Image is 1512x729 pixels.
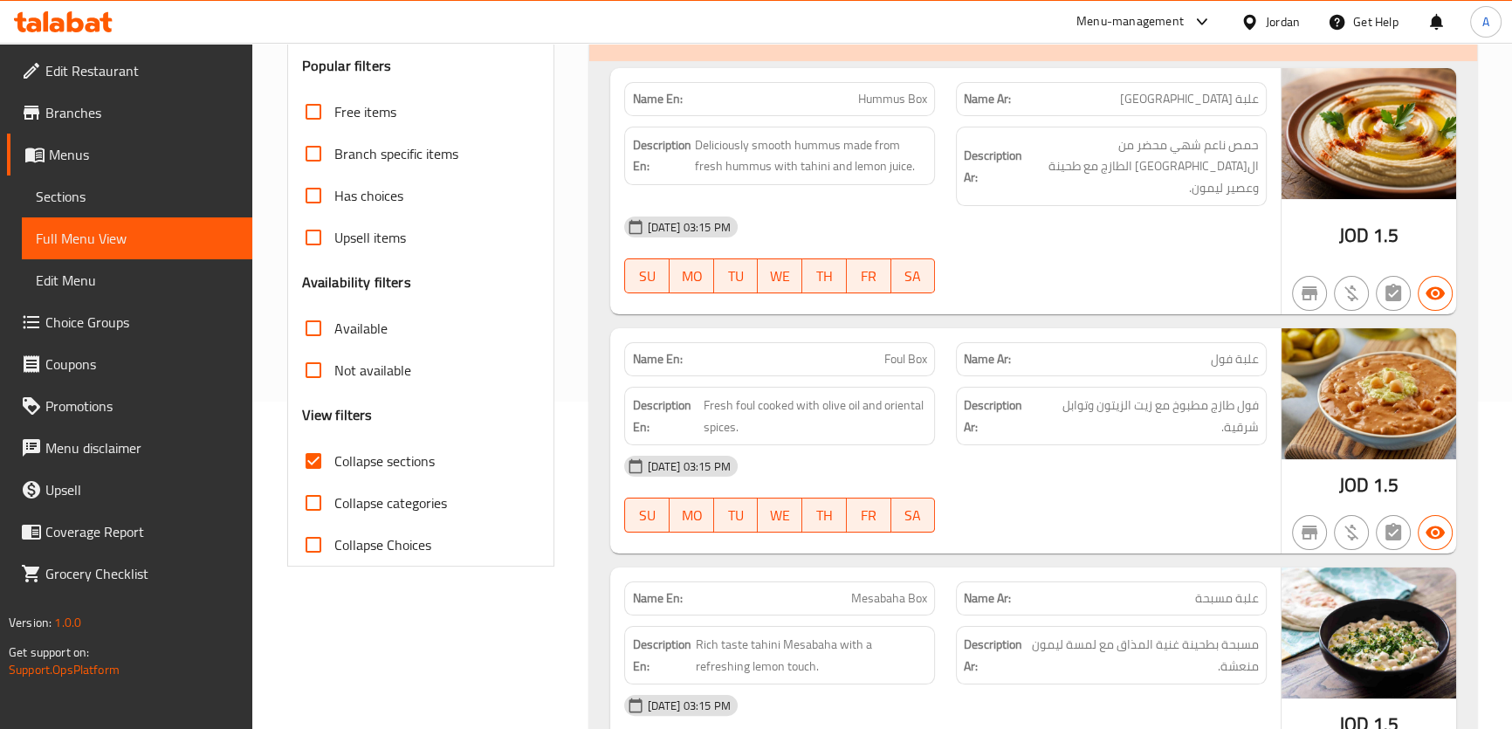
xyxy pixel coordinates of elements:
a: Choice Groups [7,301,252,343]
span: Coupons [45,354,238,375]
button: SU [624,498,670,533]
span: SA [898,503,929,528]
span: علبة فول [1211,350,1259,368]
span: WE [765,503,795,528]
button: TU [714,258,759,293]
span: Fresh foul cooked with olive oil and oriental spices. [704,395,927,437]
img: %D8%B9%D9%84%D8%A8%D8%A9_%D8%AD%D9%85%D8%B5638907959841215085.jpg [1282,68,1456,199]
span: Grocery Checklist [45,563,238,584]
span: مسبحة بطحينة غنية المذاق مع لمسة ليمون منعشة. [1031,634,1259,677]
span: فول طازج مطبوخ مع زيت الزيتون وتوابل شرقية. [1038,395,1259,437]
span: [DATE] 03:15 PM [640,698,737,714]
span: TH [809,503,840,528]
a: Edit Menu [22,259,252,301]
span: Collapse Choices [334,534,431,555]
span: MO [677,264,707,289]
div: Menu-management [1076,11,1184,32]
button: SU [624,258,670,293]
span: SU [632,264,663,289]
img: %D8%B9%D9%84%D8%A8%D8%A9%D9%85%D8%B3%D8%A8%D8%AD%D8%A9638907959840937217.jpg [1282,567,1456,698]
span: Upsell items [334,227,406,248]
span: Edit Menu [36,270,238,291]
button: Not branch specific item [1292,515,1327,550]
a: Upsell [7,469,252,511]
span: MO [677,503,707,528]
span: Hummus Box [858,90,927,108]
button: MO [670,498,714,533]
span: Collapse sections [334,450,435,471]
a: Menus [7,134,252,175]
strong: Description Ar: [964,145,1022,188]
strong: Description Ar: [964,634,1027,677]
span: [DATE] 03:15 PM [640,219,737,236]
strong: Description En: [632,134,691,177]
a: Support.OpsPlatform [9,658,120,681]
span: FR [854,503,884,528]
button: FR [847,498,891,533]
span: Available [334,318,388,339]
span: Sections [36,186,238,207]
a: Full Menu View [22,217,252,259]
span: 1.5 [1372,468,1398,502]
button: Available [1418,515,1453,550]
span: Branches [45,102,238,123]
strong: Name En: [632,90,682,108]
button: Not has choices [1376,276,1411,311]
strong: Name En: [632,350,682,368]
span: Upsell [45,479,238,500]
span: Get support on: [9,641,89,664]
h3: View filters [302,405,373,425]
strong: Name Ar: [964,90,1011,108]
a: Promotions [7,385,252,427]
span: Menu disclaimer [45,437,238,458]
strong: Description Ar: [964,395,1034,437]
a: Menu disclaimer [7,427,252,469]
span: Full Menu View [36,228,238,249]
button: MO [670,258,714,293]
span: JOD [1339,468,1369,502]
button: TU [714,498,759,533]
a: Edit Restaurant [7,50,252,92]
span: TH [809,264,840,289]
span: TU [721,503,752,528]
span: TU [721,264,752,289]
span: Edit Restaurant [45,60,238,81]
button: SA [891,258,936,293]
a: Sections [22,175,252,217]
span: SU [632,503,663,528]
span: 1.5 [1372,218,1398,252]
button: WE [758,258,802,293]
button: FR [847,258,891,293]
strong: Name En: [632,589,682,608]
img: %D8%B9%D9%84%D8%A8%D8%A9_%D9%81%D9%88%D9%84638907959842492368.jpg [1282,328,1456,459]
h3: Popular filters [302,56,540,76]
strong: Description En: [632,634,691,677]
span: JOD [1339,218,1369,252]
span: WE [765,264,795,289]
a: Coupons [7,343,252,385]
span: SA [898,264,929,289]
span: Has choices [334,185,403,206]
span: Deliciously smooth hummus made from fresh hummus with tahini and lemon juice. [694,134,927,177]
button: Not has choices [1376,515,1411,550]
span: Coverage Report [45,521,238,542]
strong: Description En: [632,395,699,437]
span: Promotions [45,395,238,416]
span: Free items [334,101,396,122]
strong: Name Ar: [964,350,1011,368]
span: علبة [GEOGRAPHIC_DATA] [1120,90,1259,108]
a: Coverage Report [7,511,252,553]
span: Branch specific items [334,143,458,164]
button: Available [1418,276,1453,311]
span: Not available [334,360,411,381]
div: Jordan [1266,12,1300,31]
button: Purchased item [1334,276,1369,311]
strong: Name Ar: [964,589,1011,608]
button: SA [891,498,936,533]
span: Mesabaha Box [851,589,927,608]
span: Rich taste tahini Mesabaha with a refreshing lemon touch. [696,634,927,677]
span: Foul Box [884,350,927,368]
span: Choice Groups [45,312,238,333]
span: Version: [9,611,52,634]
button: TH [802,258,847,293]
